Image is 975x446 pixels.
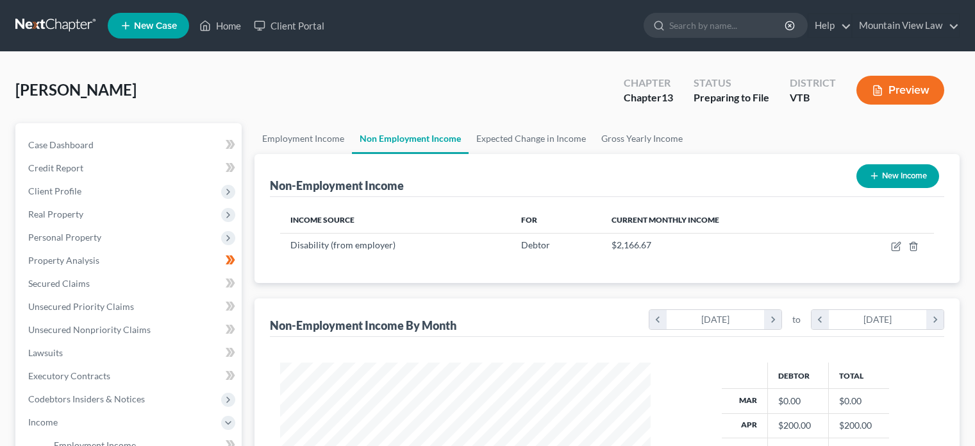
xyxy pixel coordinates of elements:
[28,393,145,404] span: Codebtors Insiders & Notices
[469,123,594,154] a: Expected Change in Income
[28,370,110,381] span: Executory Contracts
[18,272,242,295] a: Secured Claims
[28,255,99,266] span: Property Analysis
[28,232,101,243] span: Personal Property
[853,14,959,37] a: Mountain View Law
[828,389,889,413] td: $0.00
[926,310,944,329] i: chevron_right
[290,239,396,250] span: Disability (from employer)
[254,123,352,154] a: Employment Income
[792,313,801,326] span: to
[18,318,242,341] a: Unsecured Nonpriority Claims
[694,90,769,105] div: Preparing to File
[612,239,651,250] span: $2,166.67
[15,80,137,99] span: [PERSON_NAME]
[18,295,242,318] a: Unsecured Priority Claims
[649,310,667,329] i: chevron_left
[624,90,673,105] div: Chapter
[521,239,550,250] span: Debtor
[764,310,781,329] i: chevron_right
[28,301,134,312] span: Unsecured Priority Claims
[134,21,177,31] span: New Case
[722,413,768,438] th: Apr
[812,310,829,329] i: chevron_left
[612,215,719,225] span: Current Monthly Income
[18,365,242,388] a: Executory Contracts
[28,347,63,358] span: Lawsuits
[270,178,404,193] div: Non-Employment Income
[18,249,242,272] a: Property Analysis
[594,123,690,154] a: Gross Yearly Income
[662,91,673,103] span: 13
[778,419,818,432] div: $200.00
[667,310,765,329] div: [DATE]
[694,76,769,90] div: Status
[28,324,151,335] span: Unsecured Nonpriority Claims
[669,13,787,37] input: Search by name...
[856,76,944,105] button: Preview
[829,310,927,329] div: [DATE]
[856,164,939,188] button: New Income
[624,76,673,90] div: Chapter
[270,318,456,333] div: Non-Employment Income By Month
[28,209,83,219] span: Real Property
[28,185,81,196] span: Client Profile
[28,139,94,150] span: Case Dashboard
[828,413,889,438] td: $200.00
[290,215,354,225] span: Income Source
[28,416,58,427] span: Income
[352,123,469,154] a: Non Employment Income
[18,341,242,365] a: Lawsuits
[521,215,537,225] span: For
[790,76,836,90] div: District
[790,90,836,105] div: VTB
[722,389,768,413] th: Mar
[28,278,90,289] span: Secured Claims
[193,14,247,37] a: Home
[18,133,242,157] a: Case Dashboard
[28,162,83,173] span: Credit Report
[247,14,331,37] a: Client Portal
[18,157,242,180] a: Credit Report
[808,14,851,37] a: Help
[778,395,818,407] div: $0.00
[828,363,889,388] th: Total
[767,363,828,388] th: Debtor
